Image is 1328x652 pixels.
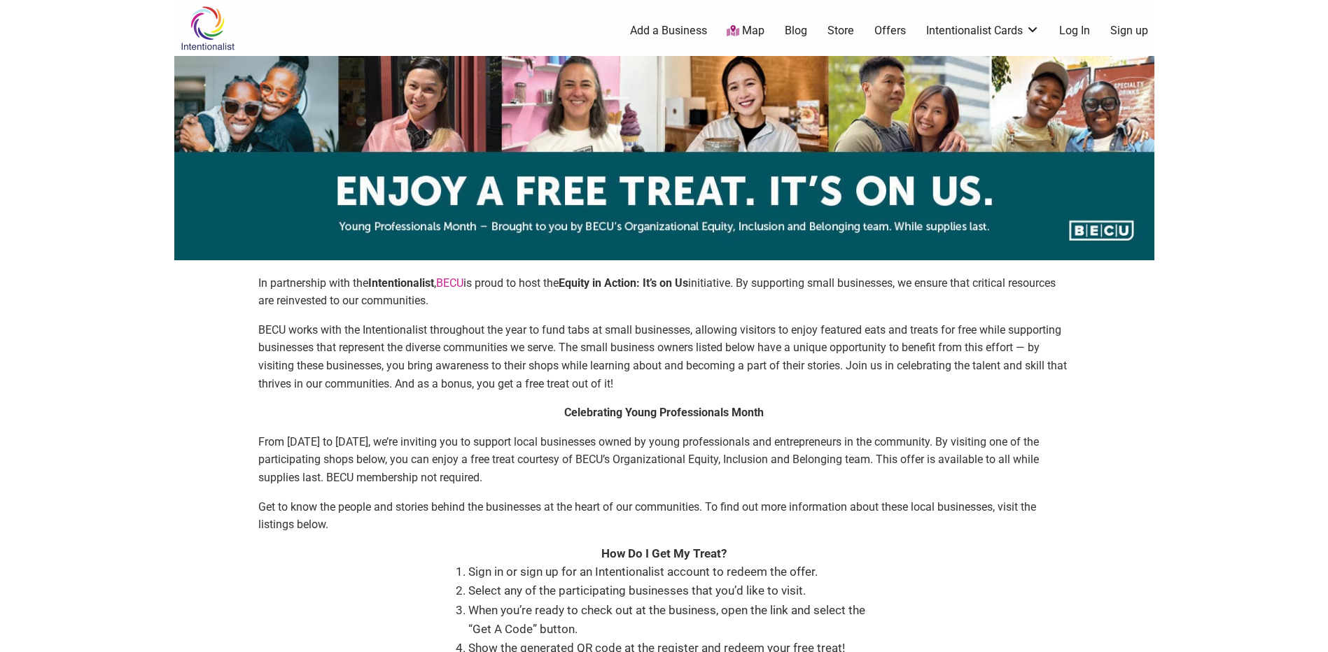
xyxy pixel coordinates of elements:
a: Map [727,23,764,39]
img: sponsor logo [174,56,1154,260]
p: Get to know the people and stories behind the businesses at the heart of our communities. To find... [258,498,1070,534]
li: When you’re ready to check out at the business, open the link and select the “Get A Code” button. [468,601,874,639]
a: Log In [1059,23,1090,38]
p: BECU works with the Intentionalist throughout the year to fund tabs at small businesses, allowing... [258,321,1070,392]
li: Sign in or sign up for an Intentionalist account to redeem the offer. [468,562,874,581]
a: Add a Business [630,23,707,38]
a: Sign up [1110,23,1148,38]
p: In partnership with the , is proud to host the initiative. By supporting small businesses, we ens... [258,274,1070,310]
a: BECU [436,276,463,290]
a: Store [827,23,854,38]
a: Blog [785,23,807,38]
strong: How Do I Get My Treat? [601,546,727,560]
li: Select any of the participating businesses that you’d like to visit. [468,581,874,600]
a: Offers [874,23,906,38]
strong: Celebrating Young Professionals Month [564,406,764,419]
p: From [DATE] to [DATE], we’re inviting you to support local businesses owned by young professional... [258,433,1070,487]
strong: Equity in Action: It’s on Us [559,276,688,290]
a: Intentionalist Cards [926,23,1040,38]
img: Intentionalist [174,6,241,51]
strong: Intentionalist [368,276,434,290]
